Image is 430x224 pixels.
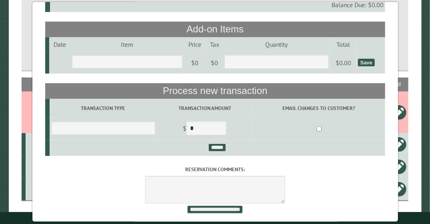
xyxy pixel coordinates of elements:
td: $ [156,118,253,140]
th: Site [26,78,62,92]
th: Process new transaction [45,83,385,98]
td: Price [184,37,206,52]
td: Date [49,37,70,52]
td: Total [330,37,356,52]
td: $0.00 [330,52,356,74]
div: 61 [29,185,61,193]
label: Reservation comments: [45,166,385,173]
th: Add-on Items [45,22,385,37]
div: 60 [29,140,61,148]
td: Quantity [223,37,330,52]
div: 13 [29,163,61,171]
td: Tax [206,37,223,52]
td: Item [70,37,183,52]
label: Transaction Amount [158,104,252,112]
label: Email changes to customer? [254,104,384,112]
td: $0 [184,52,206,74]
label: Transaction Type [51,104,155,112]
div: Save [358,59,374,66]
td: $0 [206,52,223,74]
